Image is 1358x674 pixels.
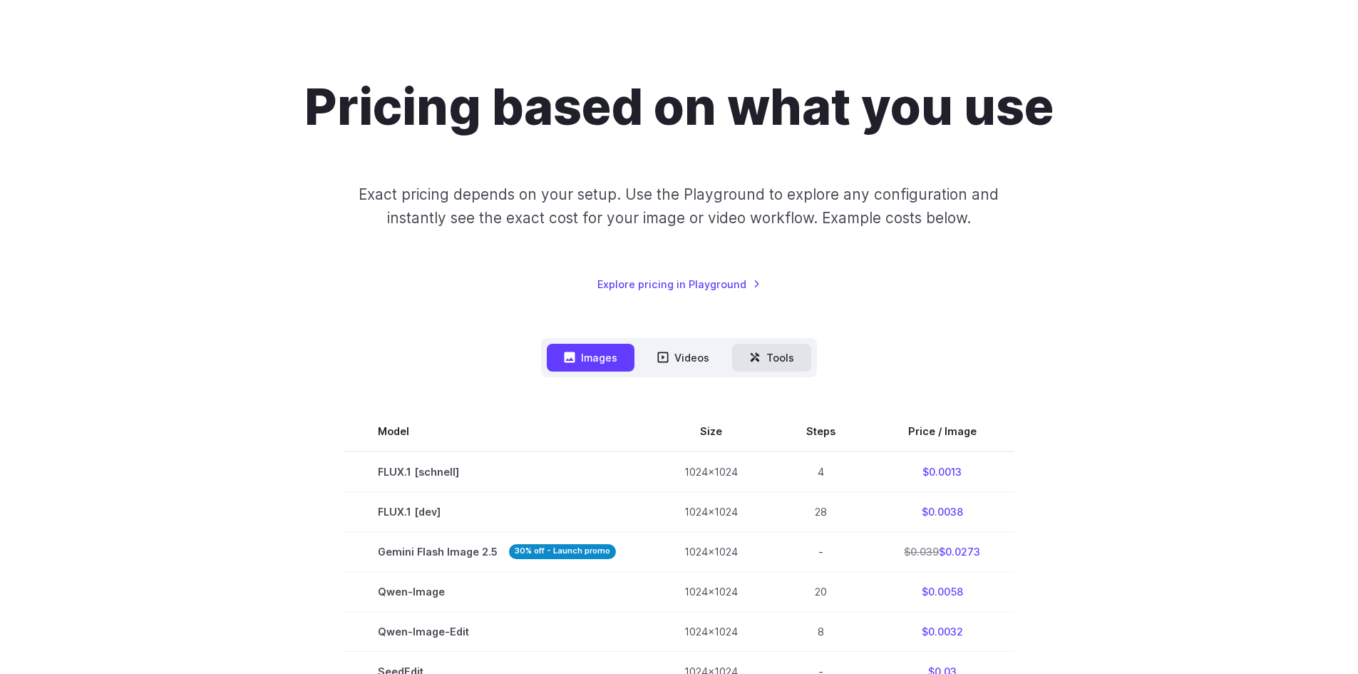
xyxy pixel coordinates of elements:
[904,546,939,558] s: $0.039
[870,491,1014,531] td: $0.0038
[331,183,1026,230] p: Exact pricing depends on your setup. Use the Playground to explore any configuration and instantl...
[344,491,650,531] td: FLUX.1 [dev]
[650,451,772,492] td: 1024x1024
[344,412,650,451] th: Model
[344,571,650,611] td: Qwen-Image
[597,276,761,292] a: Explore pricing in Playground
[870,571,1014,611] td: $0.0058
[378,543,616,560] span: Gemini Flash Image 2.5
[732,344,811,372] button: Tools
[772,611,870,651] td: 8
[870,611,1014,651] td: $0.0032
[509,544,616,559] strong: 30% off - Launch promo
[650,412,772,451] th: Size
[640,344,726,372] button: Videos
[650,531,772,571] td: 1024x1024
[547,344,634,372] button: Images
[650,491,772,531] td: 1024x1024
[772,451,870,492] td: 4
[772,491,870,531] td: 28
[650,611,772,651] td: 1024x1024
[650,571,772,611] td: 1024x1024
[344,451,650,492] td: FLUX.1 [schnell]
[304,77,1054,137] h1: Pricing based on what you use
[344,611,650,651] td: Qwen-Image-Edit
[772,531,870,571] td: -
[870,412,1014,451] th: Price / Image
[772,412,870,451] th: Steps
[870,531,1014,571] td: $0.0273
[870,451,1014,492] td: $0.0013
[772,571,870,611] td: 20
